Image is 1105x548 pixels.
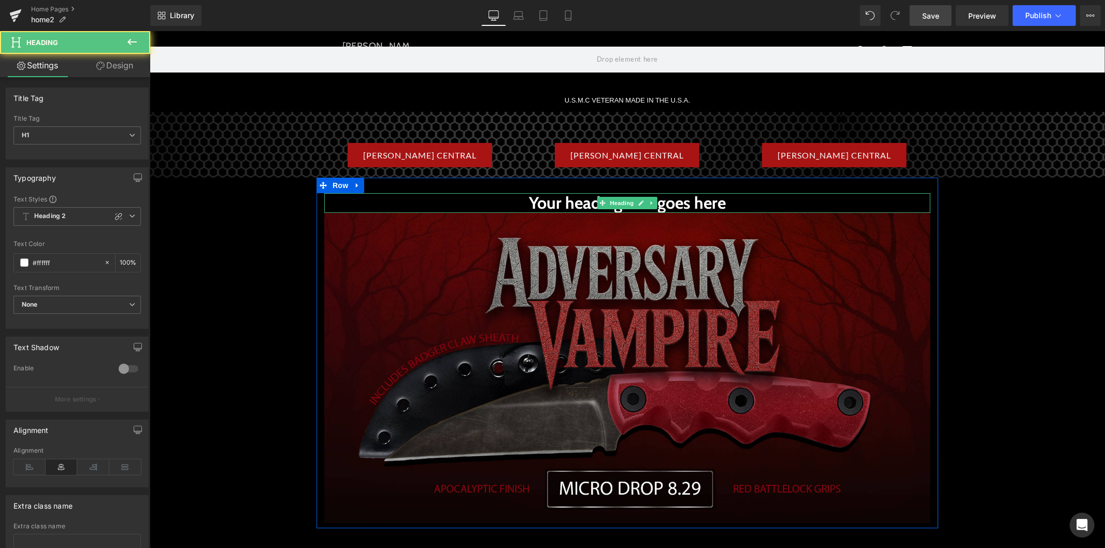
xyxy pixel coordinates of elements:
[556,5,581,26] a: Mobile
[1013,5,1076,26] button: Publish
[77,54,152,77] a: Design
[922,10,939,21] span: Save
[150,5,202,26] a: New Library
[415,65,540,73] span: U.S.M.C VETERAN MADE IN THE U.S.A.
[458,166,486,178] span: Heading
[612,112,757,136] a: [PERSON_NAME] CENTRAL
[13,364,108,375] div: Enable
[33,257,99,268] input: Color
[1025,11,1051,20] span: Publish
[13,284,141,292] div: Text Transform
[13,420,49,435] div: Alignment
[885,5,906,26] button: Redo
[13,195,141,203] div: Text Styles
[497,166,508,178] a: Expand / Collapse
[13,523,141,530] div: Extra class name
[13,115,141,122] div: Title Tag
[956,5,1009,26] a: Preview
[6,387,148,411] button: More settings
[55,395,96,404] p: More settings
[31,16,54,24] span: home2
[22,131,29,139] b: H1
[506,5,531,26] a: Laptop
[180,147,201,162] span: Row
[116,254,140,272] div: %
[1070,513,1095,538] div: Open Intercom Messenger
[13,168,56,182] div: Typography
[26,38,58,47] span: Heading
[860,5,881,26] button: Undo
[481,5,506,26] a: Desktop
[968,10,996,21] span: Preview
[13,337,59,352] div: Text Shadow
[1080,5,1101,26] button: More
[31,5,150,13] a: Home Pages
[13,496,73,510] div: Extra class name
[34,212,66,221] b: Heading 2
[170,11,194,20] span: Library
[531,5,556,26] a: Tablet
[13,88,44,103] div: Title Tag
[22,300,38,308] b: None
[13,447,141,454] div: Alignment
[198,112,342,136] a: [PERSON_NAME] CENTRAL
[201,147,214,162] a: Expand / Collapse
[13,240,141,248] div: Text Color
[405,112,550,136] a: [PERSON_NAME] CENTRAL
